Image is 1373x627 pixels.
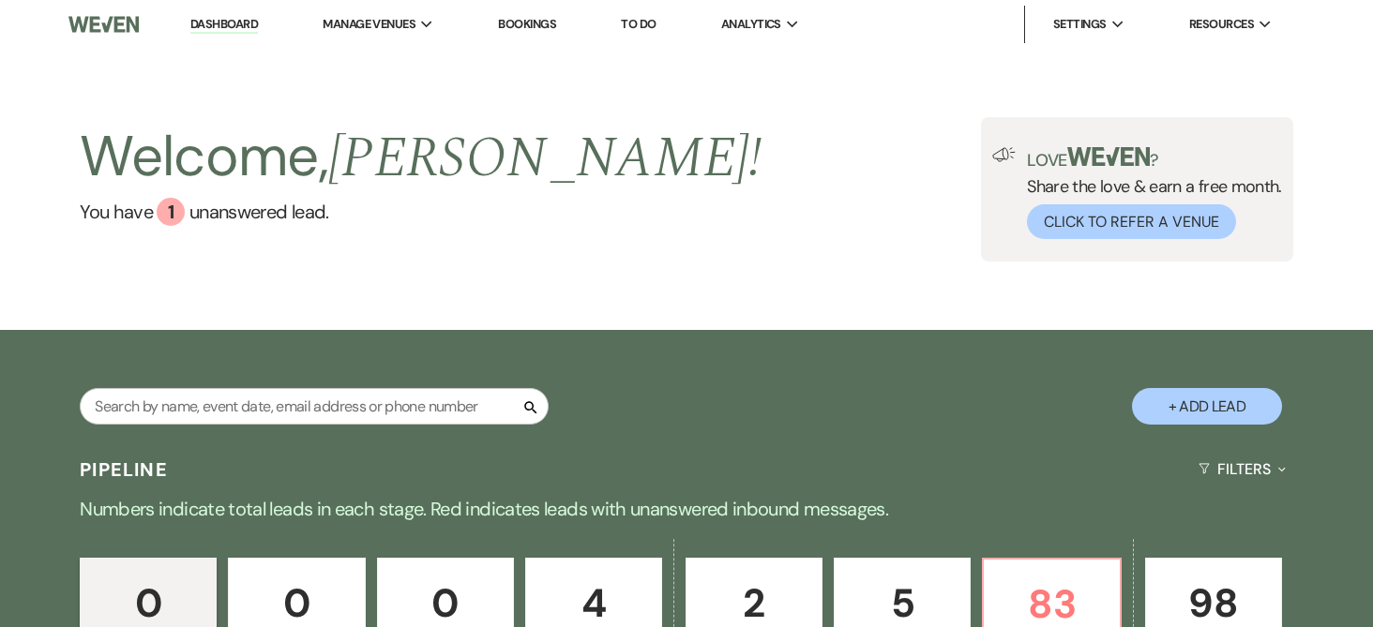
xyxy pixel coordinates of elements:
img: Weven Logo [68,5,139,44]
span: Manage Venues [323,15,415,34]
div: 1 [157,198,185,226]
input: Search by name, event date, email address or phone number [80,388,549,425]
span: Resources [1189,15,1254,34]
button: + Add Lead [1132,388,1282,425]
img: loud-speaker-illustration.svg [992,147,1016,162]
button: Filters [1191,444,1293,494]
span: Settings [1053,15,1107,34]
div: Share the love & earn a free month. [1016,147,1282,239]
h2: Welcome, [80,117,762,198]
a: You have 1 unanswered lead. [80,198,762,226]
p: Love ? [1027,147,1282,169]
h3: Pipeline [80,456,168,483]
a: To Do [621,16,656,32]
p: Numbers indicate total leads in each stage. Red indicates leads with unanswered inbound messages. [11,494,1362,524]
a: Bookings [498,16,556,32]
img: weven-logo-green.svg [1067,147,1151,166]
a: Dashboard [190,16,258,34]
button: Click to Refer a Venue [1027,204,1236,239]
span: [PERSON_NAME] ! [328,115,762,202]
span: Analytics [721,15,781,34]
